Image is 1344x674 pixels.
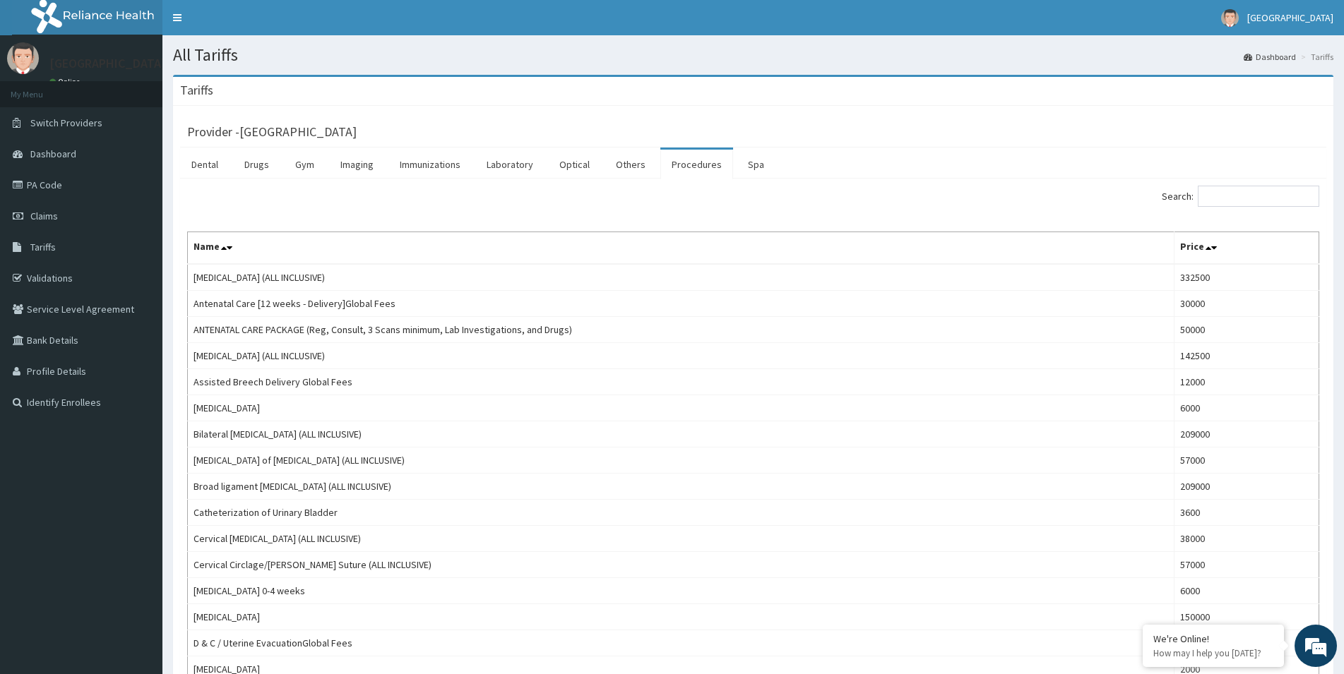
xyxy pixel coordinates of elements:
[187,126,357,138] h3: Provider - [GEOGRAPHIC_DATA]
[49,77,83,87] a: Online
[188,317,1174,343] td: ANTENATAL CARE PACKAGE (Reg, Consult, 3 Scans minimum, Lab Investigations, and Drugs)
[188,474,1174,500] td: Broad ligament [MEDICAL_DATA] (ALL INCLUSIVE)
[1174,291,1319,317] td: 30000
[1198,186,1319,207] input: Search:
[188,264,1174,291] td: [MEDICAL_DATA] (ALL INCLUSIVE)
[188,291,1174,317] td: Antenatal Care [12 weeks - Delivery]Global Fees
[1174,447,1319,474] td: 57000
[188,604,1174,630] td: [MEDICAL_DATA]
[1174,317,1319,343] td: 50000
[1174,526,1319,552] td: 38000
[1174,343,1319,369] td: 142500
[49,57,166,70] p: [GEOGRAPHIC_DATA]
[1174,474,1319,500] td: 209000
[548,150,601,179] a: Optical
[1174,264,1319,291] td: 332500
[284,150,326,179] a: Gym
[1174,500,1319,526] td: 3600
[329,150,385,179] a: Imaging
[30,210,58,222] span: Claims
[188,526,1174,552] td: Cervical [MEDICAL_DATA] (ALL INCLUSIVE)
[1174,604,1319,630] td: 150000
[188,630,1174,656] td: D & C / Uterine EvacuationGlobal Fees
[1174,369,1319,395] td: 12000
[388,150,472,179] a: Immunizations
[1174,578,1319,604] td: 6000
[1153,647,1273,659] p: How may I help you today?
[1221,9,1239,27] img: User Image
[188,552,1174,578] td: Cervical Circlage/[PERSON_NAME] Suture (ALL INCLUSIVE)
[188,500,1174,526] td: Catheterization of Urinary Bladder
[30,148,76,160] span: Dashboard
[188,395,1174,421] td: [MEDICAL_DATA]
[1297,51,1333,63] li: Tariffs
[1174,552,1319,578] td: 57000
[660,150,733,179] a: Procedures
[1174,395,1319,421] td: 6000
[188,343,1174,369] td: [MEDICAL_DATA] (ALL INCLUSIVE)
[173,46,1333,64] h1: All Tariffs
[233,150,280,179] a: Drugs
[30,116,102,129] span: Switch Providers
[188,232,1174,265] th: Name
[30,241,56,253] span: Tariffs
[737,150,775,179] a: Spa
[605,150,657,179] a: Others
[1153,632,1273,645] div: We're Online!
[1244,51,1296,63] a: Dashboard
[1247,11,1333,24] span: [GEOGRAPHIC_DATA]
[1174,232,1319,265] th: Price
[188,369,1174,395] td: Assisted Breech Delivery Global Fees
[180,84,213,97] h3: Tariffs
[188,578,1174,604] td: [MEDICAL_DATA] 0-4 weeks
[1174,421,1319,447] td: 209000
[475,150,545,179] a: Laboratory
[188,421,1174,447] td: Bilateral [MEDICAL_DATA] (ALL INCLUSIVE)
[188,447,1174,474] td: [MEDICAL_DATA] of [MEDICAL_DATA] (ALL INCLUSIVE)
[180,150,230,179] a: Dental
[1162,186,1319,207] label: Search:
[7,42,39,74] img: User Image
